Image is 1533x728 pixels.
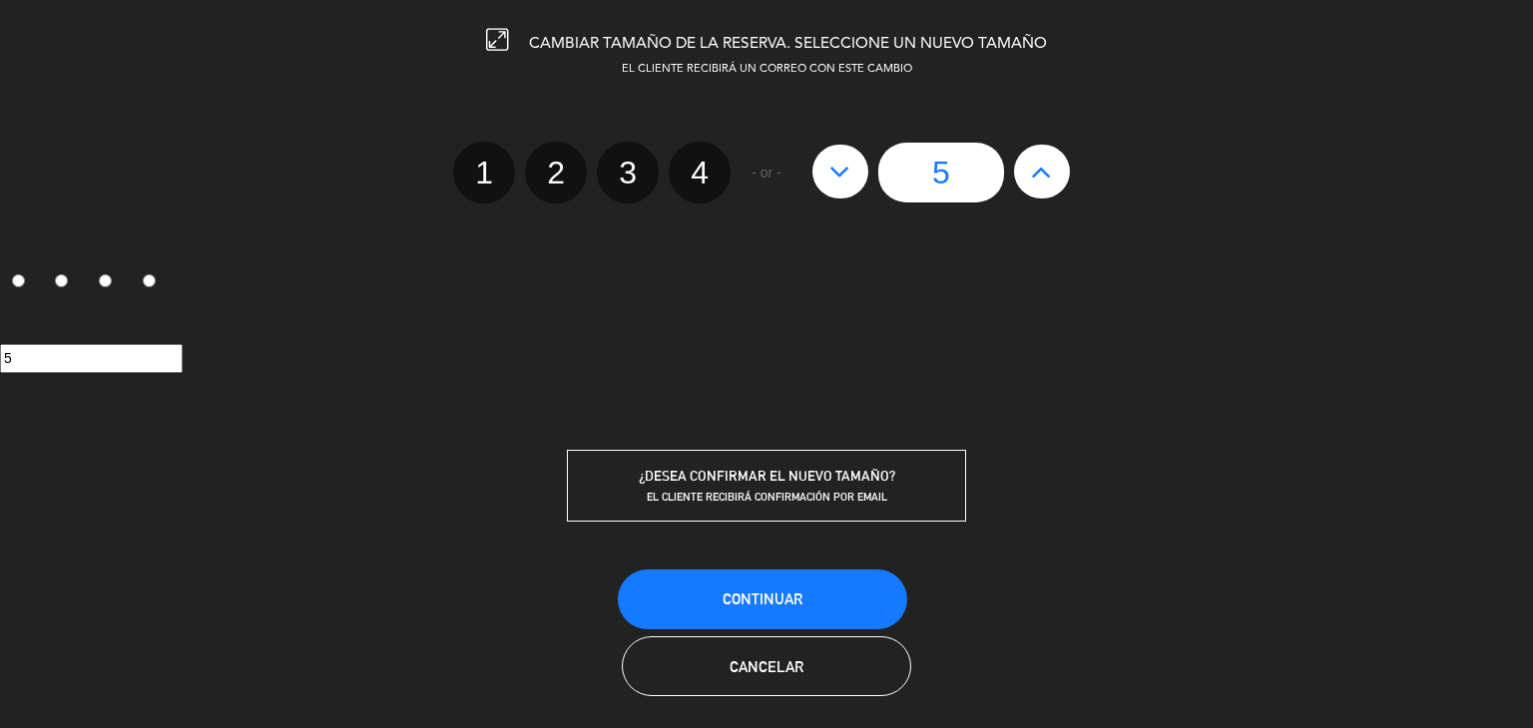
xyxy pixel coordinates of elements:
[529,36,1047,52] span: CAMBIAR TAMAÑO DE LA RESERVA. SELECCIONE UN NUEVO TAMAÑO
[131,266,175,300] label: 4
[88,266,132,300] label: 3
[453,142,515,203] label: 1
[622,636,911,696] button: Cancelar
[647,490,887,504] span: EL CLIENTE RECIBIRÁ CONFIRMACIÓN POR EMAIL
[752,162,781,184] span: - or -
[44,266,88,300] label: 2
[730,658,803,675] span: Cancelar
[143,274,156,287] input: 4
[622,64,912,75] span: EL CLIENTE RECIBIRÁ UN CORREO CON ESTE CAMBIO
[639,468,895,484] span: ¿DESEA CONFIRMAR EL NUEVO TAMAÑO?
[669,142,731,203] label: 4
[55,274,68,287] input: 2
[12,274,25,287] input: 1
[597,142,659,203] label: 3
[99,274,112,287] input: 3
[525,142,587,203] label: 2
[723,590,802,607] span: Continuar
[618,569,907,629] button: Continuar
